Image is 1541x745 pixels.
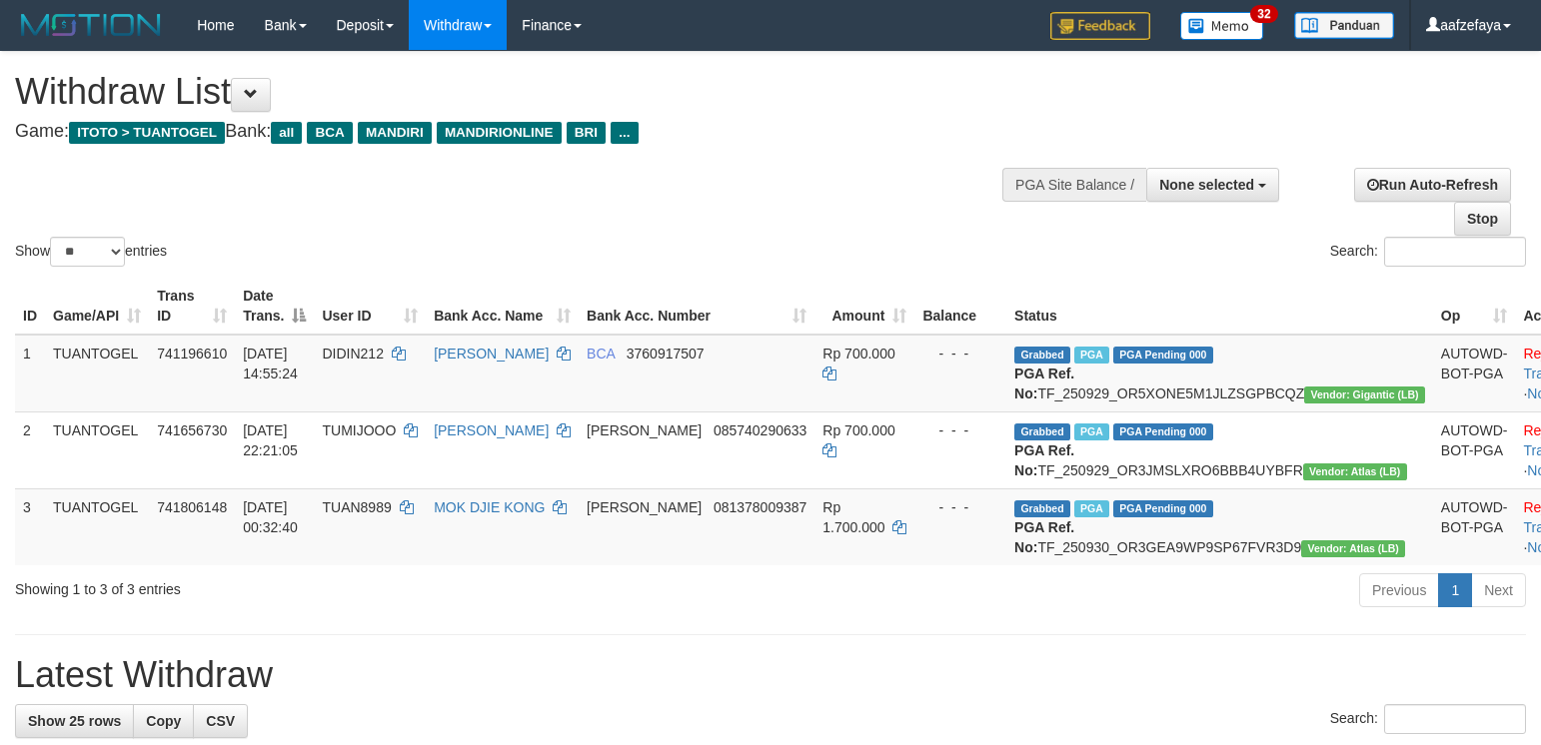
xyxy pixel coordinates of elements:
span: ... [611,122,638,144]
span: Grabbed [1014,347,1070,364]
img: Feedback.jpg [1050,12,1150,40]
td: TUANTOGEL [45,335,149,412]
input: Search: [1384,704,1526,734]
span: ITOTO > TUANTOGEL [69,122,225,144]
th: Balance [914,278,1006,335]
span: [PERSON_NAME] [587,499,702,515]
span: Rp 1.700.000 [822,499,884,535]
h1: Latest Withdraw [15,655,1526,695]
span: PGA Pending [1113,500,1213,517]
img: Button%20Memo.svg [1180,12,1264,40]
button: None selected [1146,168,1279,202]
span: TUMIJOOO [322,422,396,438]
div: PGA Site Balance / [1002,168,1146,202]
span: Marked by aafchonlypin [1074,423,1109,440]
h4: Game: Bank: [15,122,1007,142]
span: DIDIN212 [322,346,383,362]
span: Marked by aafyoumonoriya [1074,347,1109,364]
span: Grabbed [1014,500,1070,517]
a: Next [1471,573,1526,607]
img: panduan.png [1294,12,1394,39]
th: ID [15,278,45,335]
span: Show 25 rows [28,713,121,729]
span: [PERSON_NAME] [587,422,702,438]
span: None selected [1159,177,1254,193]
td: AUTOWD-BOT-PGA [1433,411,1516,488]
h1: Withdraw List [15,72,1007,112]
span: 741656730 [157,422,227,438]
span: BCA [307,122,352,144]
span: Copy [146,713,181,729]
span: Vendor URL: https://dashboard.q2checkout.com/secure [1303,463,1407,480]
span: Copy 3760917507 to clipboard [627,346,705,362]
td: 2 [15,411,45,488]
span: CSV [206,713,235,729]
label: Search: [1330,237,1526,267]
select: Showentries [50,237,125,267]
td: TF_250929_OR3JMSLXRO6BBB4UYBFR [1006,411,1433,488]
span: Marked by aafchonlypin [1074,500,1109,517]
td: AUTOWD-BOT-PGA [1433,488,1516,565]
span: Vendor URL: https://dashboard.q2checkout.com/secure [1304,386,1425,403]
th: Date Trans.: activate to sort column descending [235,278,314,335]
b: PGA Ref. No: [1014,442,1074,478]
span: MANDIRIONLINE [437,122,562,144]
span: PGA Pending [1113,347,1213,364]
span: [DATE] 22:21:05 [243,422,298,458]
span: [DATE] 14:55:24 [243,346,298,381]
td: TF_250930_OR3GEA9WP9SP67FVR3D9 [1006,488,1433,565]
span: BCA [587,346,615,362]
span: PGA Pending [1113,423,1213,440]
td: TF_250929_OR5XONE5M1JLZSGPBCQZ [1006,335,1433,412]
div: - - - [922,420,998,440]
th: Game/API: activate to sort column ascending [45,278,149,335]
a: [PERSON_NAME] [434,422,549,438]
div: - - - [922,497,998,517]
label: Show entries [15,237,167,267]
th: Bank Acc. Name: activate to sort column ascending [426,278,579,335]
a: Stop [1454,202,1511,236]
a: Run Auto-Refresh [1354,168,1511,202]
td: AUTOWD-BOT-PGA [1433,335,1516,412]
input: Search: [1384,237,1526,267]
th: Status [1006,278,1433,335]
div: - - - [922,344,998,364]
span: TUAN8989 [322,499,391,515]
a: MOK DJIE KONG [434,499,545,515]
th: Trans ID: activate to sort column ascending [149,278,235,335]
th: Op: activate to sort column ascending [1433,278,1516,335]
span: BRI [567,122,606,144]
span: Grabbed [1014,423,1070,440]
span: 32 [1250,5,1277,23]
td: TUANTOGEL [45,411,149,488]
span: Rp 700.000 [822,346,894,362]
span: Vendor URL: https://dashboard.q2checkout.com/secure [1301,540,1405,557]
th: Amount: activate to sort column ascending [814,278,914,335]
th: User ID: activate to sort column ascending [314,278,426,335]
a: Show 25 rows [15,704,134,738]
div: Showing 1 to 3 of 3 entries [15,571,628,599]
span: 741806148 [157,499,227,515]
span: MANDIRI [358,122,432,144]
a: Previous [1359,573,1439,607]
span: Copy 081378009387 to clipboard [714,499,806,515]
span: all [271,122,302,144]
a: [PERSON_NAME] [434,346,549,362]
span: 741196610 [157,346,227,362]
a: 1 [1438,573,1472,607]
span: Rp 700.000 [822,422,894,438]
label: Search: [1330,704,1526,734]
a: CSV [193,704,248,738]
td: 1 [15,335,45,412]
td: 3 [15,488,45,565]
b: PGA Ref. No: [1014,519,1074,555]
th: Bank Acc. Number: activate to sort column ascending [579,278,814,335]
span: [DATE] 00:32:40 [243,499,298,535]
span: Copy 085740290633 to clipboard [714,422,806,438]
a: Copy [133,704,194,738]
img: MOTION_logo.png [15,10,167,40]
td: TUANTOGEL [45,488,149,565]
b: PGA Ref. No: [1014,366,1074,401]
